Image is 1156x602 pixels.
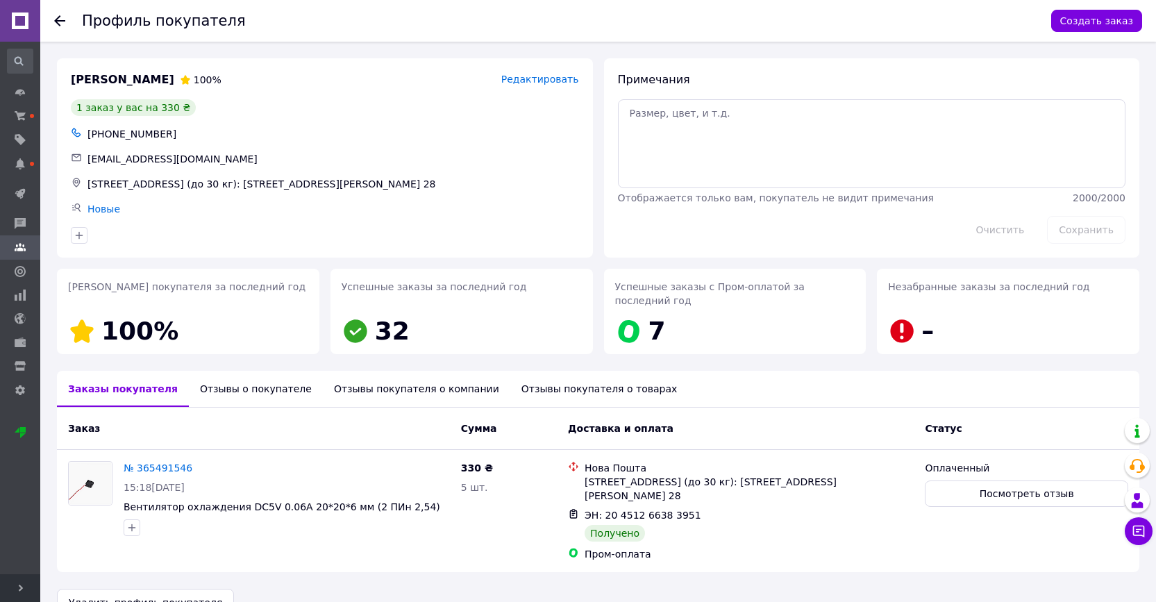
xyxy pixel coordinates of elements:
[980,487,1074,501] span: Посмотреть отзыв
[925,461,1128,475] div: Оплаченный
[375,317,410,345] span: 32
[648,317,666,345] span: 7
[888,281,1089,292] span: Незабранные заказы за последний год
[585,547,914,561] div: Пром-оплата
[85,124,582,144] div: [PHONE_NUMBER]
[925,480,1128,507] button: Посмотреть отзыв
[501,74,579,85] span: Редактировать
[323,371,510,407] div: Отзывы покупателя о компании
[342,281,527,292] span: Успешные заказы за последний год
[1051,10,1142,32] button: Создать заказ
[194,74,221,85] span: 100%
[124,501,440,512] a: Вентилятор охлаждения DC5V 0.06А 20*20*6 мм (2 ПИн 2,54)
[71,72,174,88] span: [PERSON_NAME]
[57,371,189,407] div: Заказы покупателя
[85,174,582,194] div: [STREET_ADDRESS] (до 30 кг): [STREET_ADDRESS][PERSON_NAME] 28
[68,281,305,292] span: [PERSON_NAME] покупателя за последний год
[618,192,934,203] span: Отображается только вам, покупатель не видит примечания
[69,462,112,505] img: Фото товару
[585,510,701,521] span: ЭН: 20 4512 6638 3951
[87,203,120,215] a: Новые
[124,462,192,474] a: № 365491546
[618,73,690,86] span: Примечания
[585,475,914,503] div: [STREET_ADDRESS] (до 30 кг): [STREET_ADDRESS][PERSON_NAME] 28
[585,525,645,542] div: Получено
[925,423,962,434] span: Статус
[71,99,196,116] div: 1 заказ у вас на 330 ₴
[461,423,497,434] span: Сумма
[68,423,100,434] span: Заказ
[568,423,673,434] span: Доставка и оплата
[68,461,112,505] a: Фото товару
[189,371,323,407] div: Отзывы о покупателе
[1125,517,1153,545] button: Чат с покупателем
[461,482,488,493] span: 5 шт.
[461,462,493,474] span: 330 ₴
[87,153,258,165] span: [EMAIL_ADDRESS][DOMAIN_NAME]
[1073,192,1125,203] span: 2000 / 2000
[54,14,65,28] div: Вернуться назад
[101,317,178,345] span: 100%
[585,461,914,475] div: Нова Пошта
[82,12,246,29] h1: Профиль покупателя
[615,281,805,306] span: Успешные заказы с Пром-оплатой за последний год
[921,317,934,345] span: –
[124,482,185,493] span: 15:18[DATE]
[510,371,689,407] div: Отзывы покупателя о товарах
